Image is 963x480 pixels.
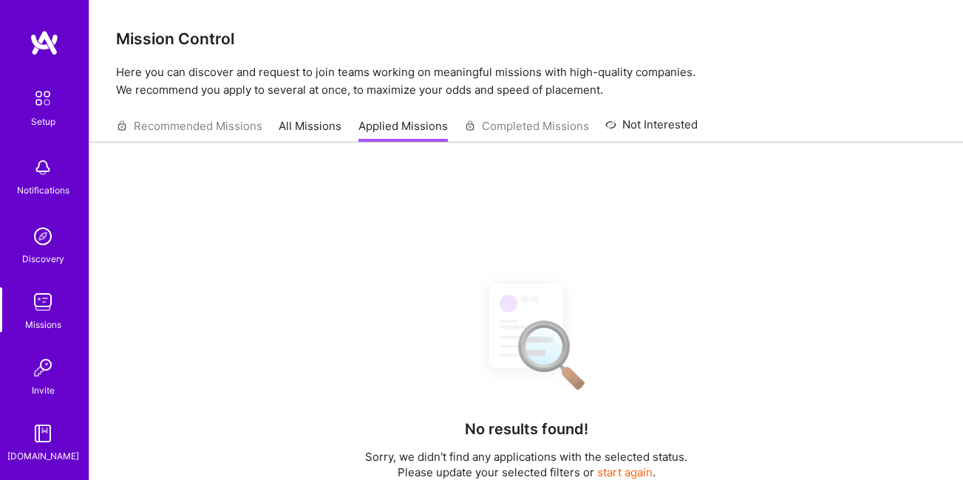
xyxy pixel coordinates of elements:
[25,317,61,332] div: Missions
[22,251,64,267] div: Discovery
[465,420,588,438] h4: No results found!
[28,353,58,383] img: Invite
[32,383,55,398] div: Invite
[30,30,59,56] img: logo
[17,182,69,198] div: Notifications
[116,64,936,99] p: Here you can discover and request to join teams working on meaningful missions with high-quality ...
[463,271,589,400] img: No Results
[28,287,58,317] img: teamwork
[28,222,58,251] img: discovery
[116,30,936,48] h3: Mission Control
[279,118,341,143] a: All Missions
[27,83,58,114] img: setup
[28,419,58,448] img: guide book
[365,449,687,464] p: Sorry, we didn't find any applications with the selected status.
[597,464,653,480] button: start again
[365,464,687,480] p: Please update your selected filters or .
[31,114,55,129] div: Setup
[605,116,698,143] a: Not Interested
[28,153,58,182] img: bell
[7,448,79,464] div: [DOMAIN_NAME]
[358,118,448,143] a: Applied Missions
